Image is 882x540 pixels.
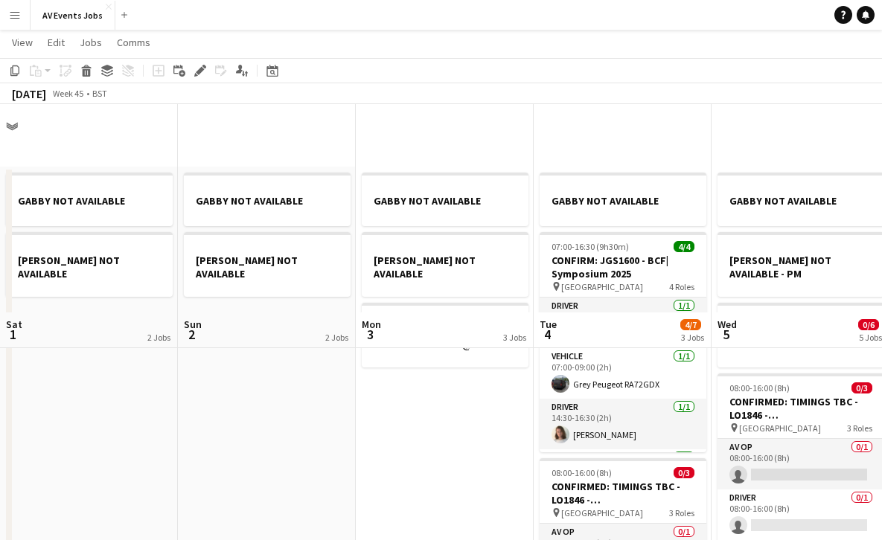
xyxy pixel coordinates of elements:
[669,507,694,518] span: 3 Roles
[6,33,39,52] a: View
[362,318,381,331] span: Mon
[74,33,108,52] a: Jobs
[669,281,694,292] span: 4 Roles
[552,241,629,252] span: 07:00-16:30 (9h30m)
[92,88,107,99] div: BST
[674,241,694,252] span: 4/4
[4,326,22,343] span: 1
[540,449,706,500] app-card-role: Vehicle1/1
[184,194,351,208] h3: GABBY NOT AVAILABLE
[540,194,706,208] h3: GABBY NOT AVAILABLE
[540,254,706,280] h3: CONFIRM: JGS1600 - BCF| Symposium 2025
[540,173,706,226] app-job-card: GABBY NOT AVAILABLE
[739,422,821,434] span: [GEOGRAPHIC_DATA]
[718,318,737,331] span: Wed
[184,173,351,226] app-job-card: GABBY NOT AVAILABLE
[847,422,872,434] span: 3 Roles
[362,194,528,208] h3: GABBY NOT AVAILABLE
[859,332,882,343] div: 5 Jobs
[715,326,737,343] span: 5
[503,332,526,343] div: 3 Jobs
[362,173,528,226] app-job-card: GABBY NOT AVAILABLE
[6,194,173,208] h3: GABBY NOT AVAILABLE
[561,507,643,518] span: [GEOGRAPHIC_DATA]
[552,467,612,478] span: 08:00-16:00 (8h)
[851,382,872,393] span: 0/3
[362,254,528,280] h3: [PERSON_NAME] NOT AVAILABLE
[540,298,706,348] app-card-role: Driver1/107:00-09:00 (2h)[PERSON_NAME]
[111,33,156,52] a: Comms
[12,36,33,49] span: View
[362,232,528,297] app-job-card: [PERSON_NAME] NOT AVAILABLE
[31,1,115,30] button: AV Events Jobs
[184,232,351,297] app-job-card: [PERSON_NAME] NOT AVAILABLE
[80,36,102,49] span: Jobs
[674,467,694,478] span: 0/3
[48,36,65,49] span: Edit
[540,399,706,449] app-card-role: Driver1/114:30-16:30 (2h)[PERSON_NAME]
[681,332,704,343] div: 3 Jobs
[537,326,557,343] span: 4
[184,254,351,280] h3: [PERSON_NAME] NOT AVAILABLE
[6,318,22,331] span: Sat
[147,332,170,343] div: 2 Jobs
[362,303,528,367] app-job-card: PENCIL - DELIVERY: LO1825 - Wise Productions @ Roundhouse
[359,326,381,343] span: 3
[680,319,701,330] span: 4/7
[729,382,790,393] span: 08:00-16:00 (8h)
[12,86,46,101] div: [DATE]
[540,480,706,507] h3: CONFIRMED: TIMINGS TBC - LO1846 - [DEMOGRAPHIC_DATA] Education Service - 5th CEO Conference
[540,232,706,452] app-job-card: 07:00-16:30 (9h30m)4/4CONFIRM: JGS1600 - BCF| Symposium 2025 [GEOGRAPHIC_DATA]4 RolesDriver1/107:...
[117,36,150,49] span: Comms
[6,254,173,280] h3: [PERSON_NAME] NOT AVAILABLE
[42,33,71,52] a: Edit
[540,348,706,399] app-card-role: Vehicle1/107:00-09:00 (2h)Grey Peugeot RA72GDX
[184,318,202,331] span: Sun
[6,173,173,226] app-job-card: GABBY NOT AVAILABLE
[561,281,643,292] span: [GEOGRAPHIC_DATA]
[182,326,202,343] span: 2
[6,232,173,297] app-job-card: [PERSON_NAME] NOT AVAILABLE
[325,332,348,343] div: 2 Jobs
[540,318,557,331] span: Tue
[858,319,879,330] span: 0/6
[49,88,86,99] span: Week 45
